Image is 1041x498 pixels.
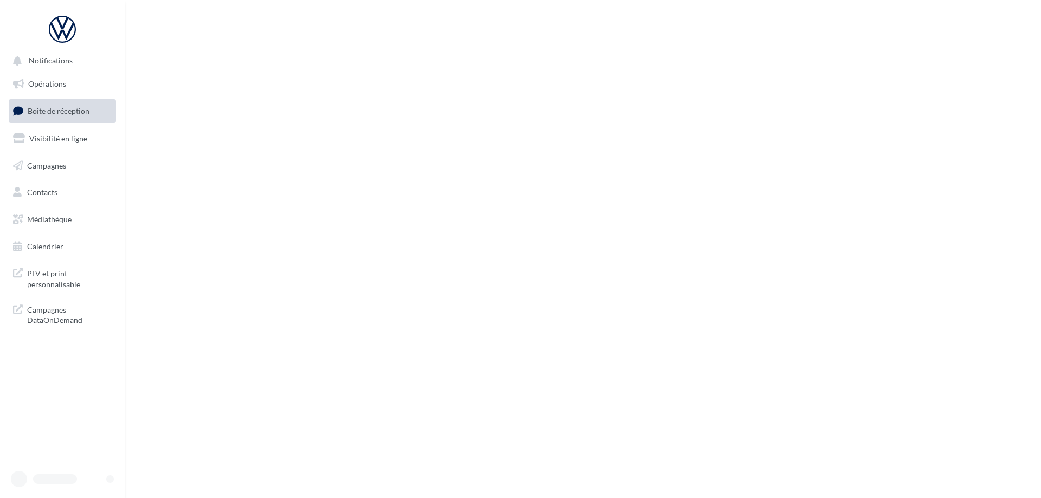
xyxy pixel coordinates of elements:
span: Médiathèque [27,215,72,224]
a: Boîte de réception [7,99,118,122]
a: PLV et print personnalisable [7,262,118,294]
span: Calendrier [27,242,63,251]
span: Opérations [28,79,66,88]
span: Visibilité en ligne [29,134,87,143]
span: Boîte de réception [28,106,89,115]
span: Notifications [29,56,73,66]
a: Visibilité en ligne [7,127,118,150]
a: Calendrier [7,235,118,258]
a: Contacts [7,181,118,204]
a: Campagnes DataOnDemand [7,298,118,330]
a: Opérations [7,73,118,95]
span: PLV et print personnalisable [27,266,112,289]
a: Campagnes [7,154,118,177]
span: Contacts [27,187,57,197]
span: Campagnes [27,160,66,170]
span: Campagnes DataOnDemand [27,302,112,326]
a: Médiathèque [7,208,118,231]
